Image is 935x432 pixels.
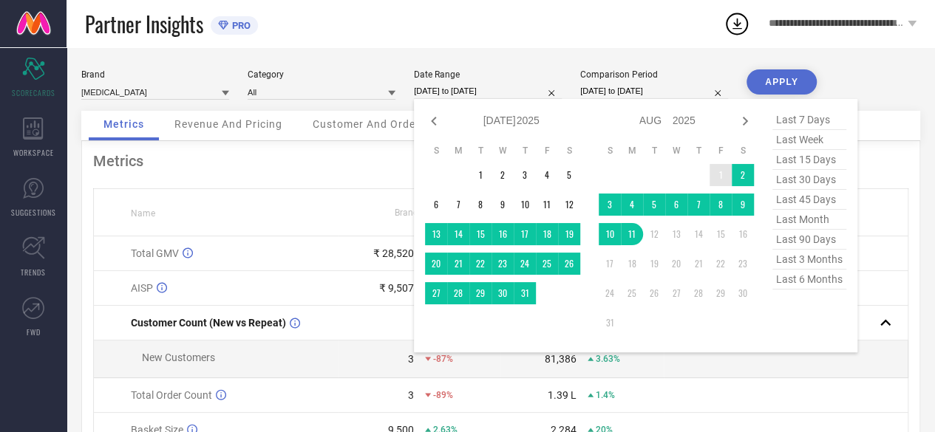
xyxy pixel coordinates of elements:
[732,223,754,245] td: Sat Aug 16 2025
[131,282,153,294] span: AISP
[710,164,732,186] td: Fri Aug 01 2025
[536,164,558,186] td: Fri Jul 04 2025
[596,390,615,400] span: 1.4%
[13,147,54,158] span: WORKSPACE
[492,253,514,275] td: Wed Jul 23 2025
[599,253,621,275] td: Sun Aug 17 2025
[414,69,562,80] div: Date Range
[599,282,621,304] td: Sun Aug 24 2025
[11,207,56,218] span: SUGGESTIONS
[710,145,732,157] th: Friday
[447,223,469,245] td: Mon Jul 14 2025
[710,193,732,216] td: Fri Aug 08 2025
[665,253,687,275] td: Wed Aug 20 2025
[395,208,443,218] span: Brand Value
[447,253,469,275] td: Mon Jul 21 2025
[665,282,687,304] td: Wed Aug 27 2025
[93,152,908,170] div: Metrics
[433,354,453,364] span: -87%
[425,112,443,130] div: Previous month
[408,389,414,401] div: 3
[536,193,558,216] td: Fri Jul 11 2025
[414,83,562,99] input: Select date range
[131,208,155,219] span: Name
[469,193,492,216] td: Tue Jul 08 2025
[81,69,229,80] div: Brand
[85,9,203,39] span: Partner Insights
[772,230,846,250] span: last 90 days
[736,112,754,130] div: Next month
[558,145,580,157] th: Saturday
[772,210,846,230] span: last month
[514,223,536,245] td: Thu Jul 17 2025
[469,282,492,304] td: Tue Jul 29 2025
[732,193,754,216] td: Sat Aug 09 2025
[425,282,447,304] td: Sun Jul 27 2025
[710,253,732,275] td: Fri Aug 22 2025
[747,69,817,95] button: APPLY
[433,390,453,400] span: -89%
[469,164,492,186] td: Tue Jul 01 2025
[373,247,414,259] div: ₹ 28,520
[492,223,514,245] td: Wed Jul 16 2025
[469,145,492,157] th: Tuesday
[580,69,728,80] div: Comparison Period
[621,282,643,304] td: Mon Aug 25 2025
[469,253,492,275] td: Tue Jul 22 2025
[12,87,55,98] span: SCORECARDS
[687,253,710,275] td: Thu Aug 21 2025
[687,282,710,304] td: Thu Aug 28 2025
[772,250,846,270] span: last 3 months
[228,20,251,31] span: PRO
[408,353,414,365] div: 3
[425,223,447,245] td: Sun Jul 13 2025
[131,389,212,401] span: Total Order Count
[142,352,215,363] span: New Customers
[131,317,286,329] span: Customer Count (New vs Repeat)
[248,69,395,80] div: Category
[665,223,687,245] td: Wed Aug 13 2025
[313,118,426,130] span: Customer And Orders
[545,353,577,365] div: 81,386
[643,145,665,157] th: Tuesday
[772,150,846,170] span: last 15 days
[621,253,643,275] td: Mon Aug 18 2025
[514,253,536,275] td: Thu Jul 24 2025
[772,170,846,190] span: last 30 days
[558,193,580,216] td: Sat Jul 12 2025
[174,118,282,130] span: Revenue And Pricing
[492,193,514,216] td: Wed Jul 09 2025
[558,253,580,275] td: Sat Jul 26 2025
[732,253,754,275] td: Sat Aug 23 2025
[536,253,558,275] td: Fri Jul 25 2025
[536,223,558,245] td: Fri Jul 18 2025
[732,145,754,157] th: Saturday
[21,267,46,278] span: TRENDS
[447,282,469,304] td: Mon Jul 28 2025
[425,253,447,275] td: Sun Jul 20 2025
[548,389,577,401] div: 1.39 L
[643,193,665,216] td: Tue Aug 05 2025
[492,145,514,157] th: Wednesday
[643,282,665,304] td: Tue Aug 26 2025
[772,130,846,150] span: last week
[643,253,665,275] td: Tue Aug 19 2025
[724,10,750,37] div: Open download list
[469,223,492,245] td: Tue Jul 15 2025
[710,282,732,304] td: Fri Aug 29 2025
[27,326,41,337] span: FWD
[492,164,514,186] td: Wed Jul 02 2025
[558,223,580,245] td: Sat Jul 19 2025
[772,270,846,289] span: last 6 months
[514,145,536,157] th: Thursday
[447,193,469,216] td: Mon Jul 07 2025
[710,223,732,245] td: Fri Aug 15 2025
[379,282,414,294] div: ₹ 9,507
[492,282,514,304] td: Wed Jul 30 2025
[599,223,621,245] td: Sun Aug 10 2025
[514,282,536,304] td: Thu Jul 31 2025
[596,354,620,364] span: 3.63%
[772,190,846,210] span: last 45 days
[536,145,558,157] th: Friday
[558,164,580,186] td: Sat Jul 05 2025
